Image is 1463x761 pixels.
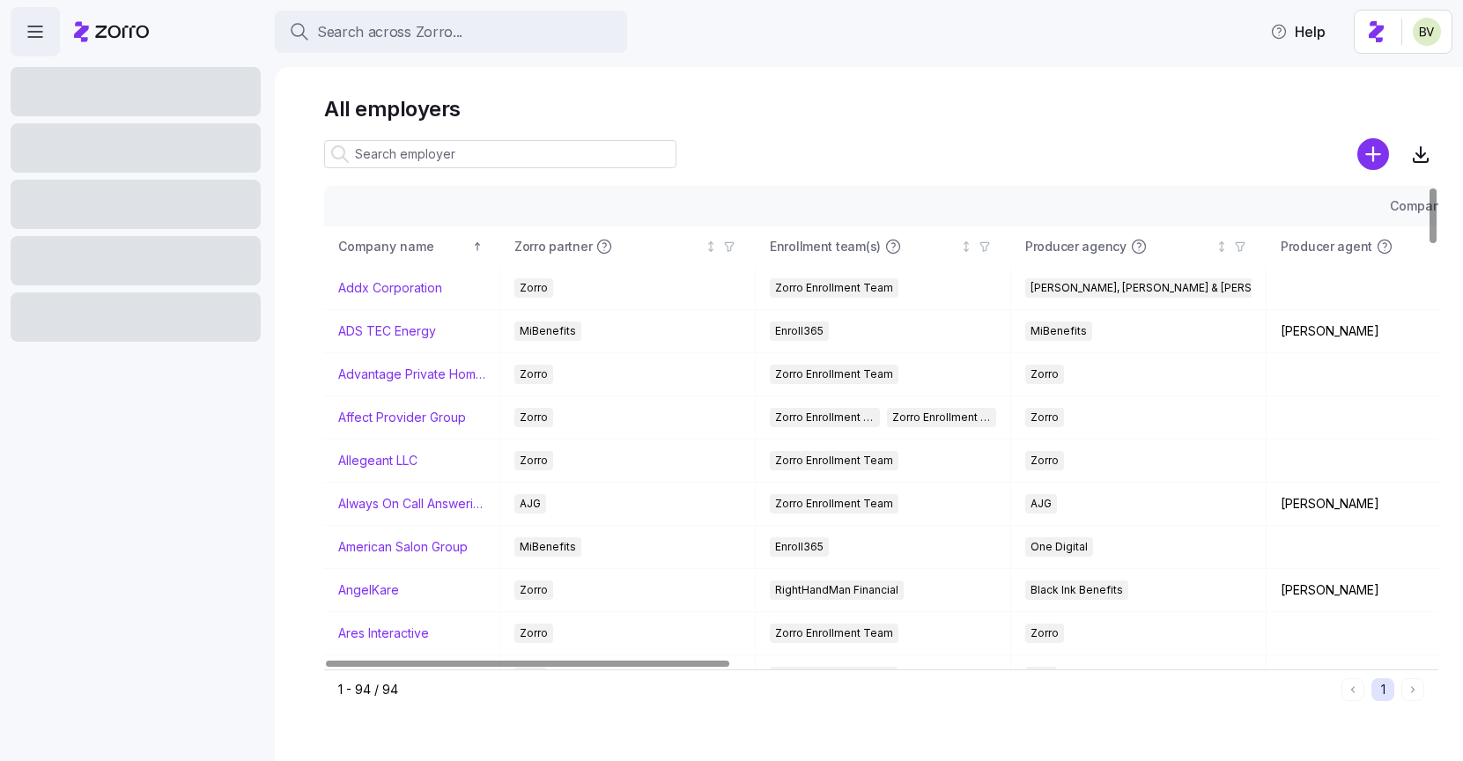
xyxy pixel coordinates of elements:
[1031,365,1059,384] span: Zorro
[338,624,429,642] a: Ares Interactive
[1215,240,1228,253] div: Not sorted
[275,11,627,53] button: Search across Zorro...
[960,240,972,253] div: Not sorted
[471,240,484,253] div: Sorted ascending
[520,537,576,557] span: MiBenefits
[520,451,548,470] span: Zorro
[1281,238,1372,255] span: Producer agent
[1031,451,1059,470] span: Zorro
[338,237,469,256] div: Company name
[892,408,992,427] span: Zorro Enrollment Experts
[1413,18,1441,46] img: 676487ef2089eb4995defdc85707b4f5
[775,451,893,470] span: Zorro Enrollment Team
[338,538,468,556] a: American Salon Group
[1031,580,1123,600] span: Black Ink Benefits
[1256,14,1340,49] button: Help
[1031,537,1088,557] span: One Digital
[338,279,442,297] a: Addx Corporation
[775,537,824,557] span: Enroll365
[324,140,676,168] input: Search employer
[775,408,875,427] span: Zorro Enrollment Team
[324,95,1438,122] h1: All employers
[1341,678,1364,701] button: Previous page
[756,226,1011,267] th: Enrollment team(s)Not sorted
[1031,408,1059,427] span: Zorro
[324,226,500,267] th: Company nameSorted ascending
[514,238,592,255] span: Zorro partner
[775,624,893,643] span: Zorro Enrollment Team
[520,408,548,427] span: Zorro
[1401,678,1424,701] button: Next page
[338,322,436,340] a: ADS TEC Energy
[520,321,576,341] span: MiBenefits
[775,321,824,341] span: Enroll365
[338,581,399,599] a: AngelKare
[520,494,541,513] span: AJG
[338,495,485,513] a: Always On Call Answering Service
[338,668,485,685] a: [PERSON_NAME] & [PERSON_NAME]'s
[520,365,548,384] span: Zorro
[775,278,893,298] span: Zorro Enrollment Team
[770,238,881,255] span: Enrollment team(s)
[705,240,717,253] div: Not sorted
[317,21,462,43] span: Search across Zorro...
[1025,238,1127,255] span: Producer agency
[1031,494,1052,513] span: AJG
[338,366,485,383] a: Advantage Private Home Care
[1371,678,1394,701] button: 1
[1011,226,1267,267] th: Producer agencyNot sorted
[338,681,1334,698] div: 1 - 94 / 94
[775,494,893,513] span: Zorro Enrollment Team
[1270,21,1326,42] span: Help
[1357,138,1389,170] svg: add icon
[775,365,893,384] span: Zorro Enrollment Team
[1031,624,1059,643] span: Zorro
[775,580,898,600] span: RightHandMan Financial
[500,226,756,267] th: Zorro partnerNot sorted
[520,624,548,643] span: Zorro
[1031,321,1087,341] span: MiBenefits
[520,278,548,298] span: Zorro
[338,409,466,426] a: Affect Provider Group
[1031,278,1307,298] span: [PERSON_NAME], [PERSON_NAME] & [PERSON_NAME]
[338,452,417,469] a: Allegeant LLC
[520,580,548,600] span: Zorro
